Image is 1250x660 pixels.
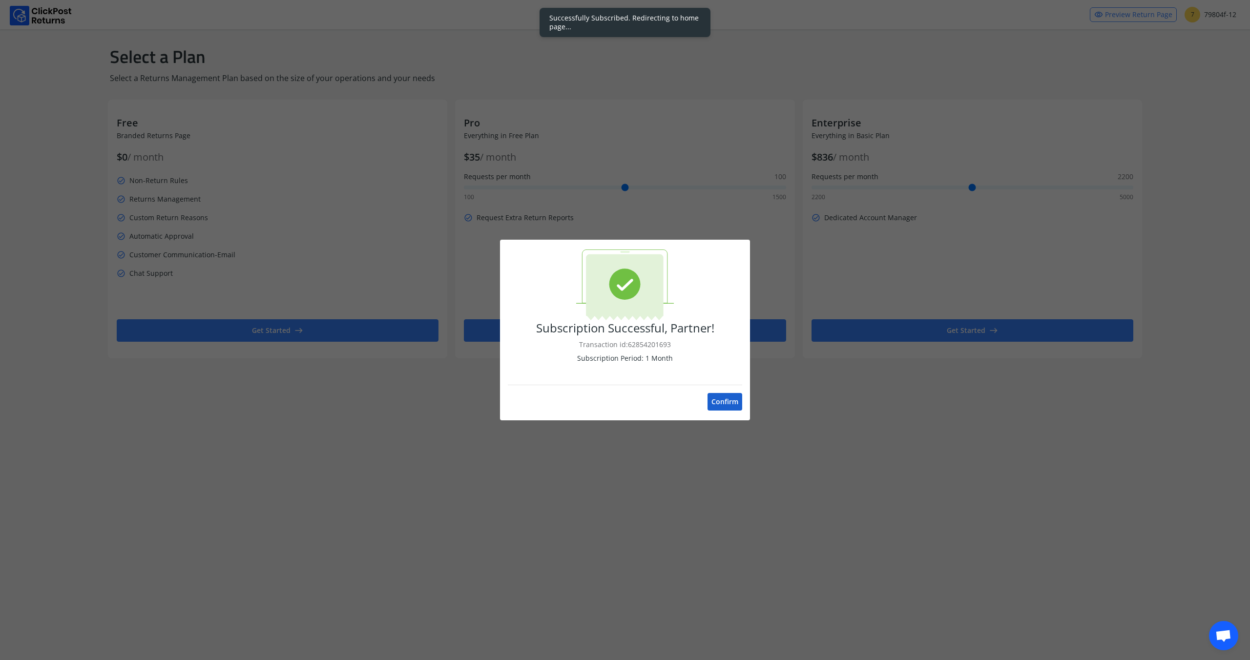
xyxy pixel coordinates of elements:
[510,340,740,350] p: Transaction id: 62854201693
[576,249,674,320] img: Success
[510,353,740,363] p: Subscription Period: 1 Month
[549,14,701,31] div: Successfully Subscribed. Redirecting to home page...
[708,393,742,411] button: Confirm
[1209,621,1238,650] div: Open de chat
[510,320,740,336] p: Subscription Successful, Partner!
